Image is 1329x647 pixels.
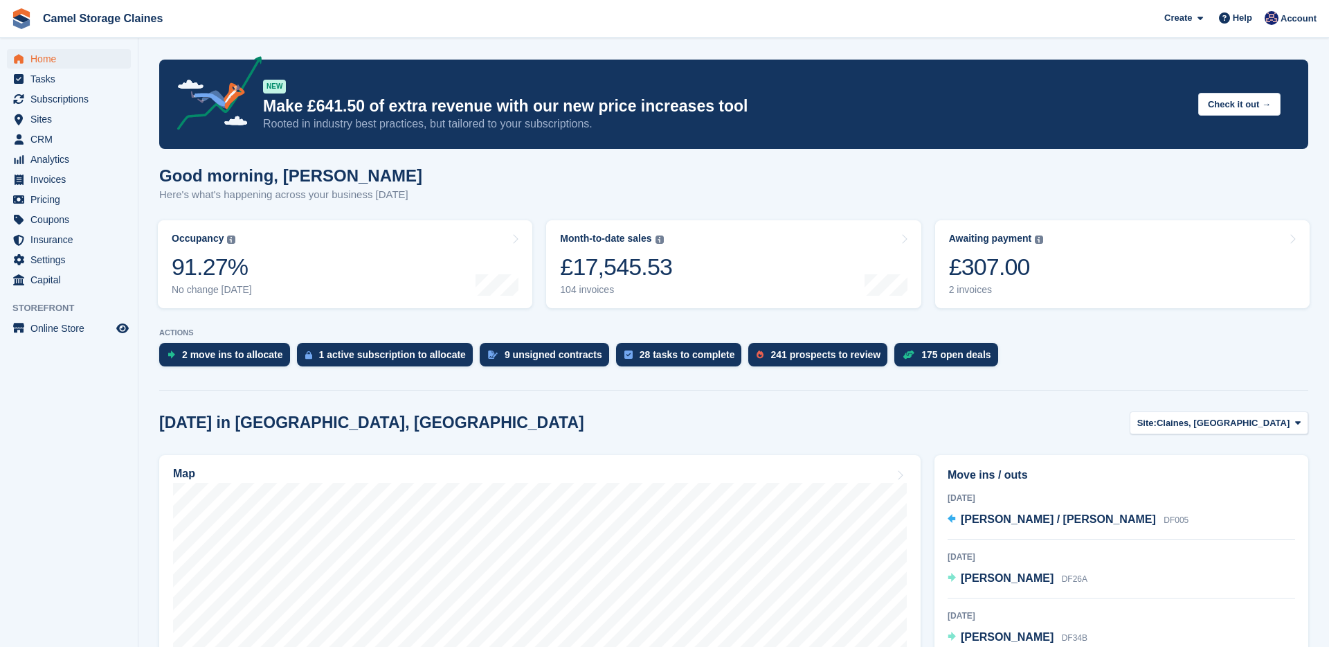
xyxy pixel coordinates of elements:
a: Preview store [114,320,131,337]
a: 28 tasks to complete [616,343,749,373]
h2: Move ins / outs [948,467,1295,484]
a: [PERSON_NAME] DF34B [948,629,1087,647]
a: 175 open deals [894,343,1004,373]
img: active_subscription_to_allocate_icon-d502201f5373d7db506a760aba3b589e785aa758c864c3986d89f69b8ff3... [305,351,312,360]
a: menu [7,190,131,209]
a: Occupancy 91.27% No change [DATE] [158,220,532,308]
span: Sites [30,109,114,129]
img: deal-1b604bf984904fb50ccaf53a9ad4b4a5d6e5aea283cecdc64d6e3604feb123c2.svg [903,350,914,360]
a: menu [7,109,131,129]
span: Coupons [30,210,114,229]
p: ACTIONS [159,328,1308,337]
span: DF005 [1164,515,1188,525]
a: 9 unsigned contracts [480,343,616,373]
span: Invoices [30,170,114,189]
a: Month-to-date sales £17,545.53 104 invoices [546,220,921,308]
span: Capital [30,270,114,290]
span: Storefront [12,301,138,315]
img: prospect-51fa495bee0391a8d652442698ab0144808aea92771e9ea1ae160a38d050c398.svg [757,351,763,359]
span: DF34B [1062,633,1087,643]
a: [PERSON_NAME] DF26A [948,570,1087,588]
span: CRM [30,130,114,149]
a: menu [7,319,131,338]
a: menu [7,69,131,89]
div: 2 move ins to allocate [182,349,283,360]
div: [DATE] [948,492,1295,504]
a: menu [7,270,131,290]
h1: Good morning, [PERSON_NAME] [159,166,422,185]
a: 2 move ins to allocate [159,343,297,373]
a: menu [7,170,131,189]
div: 175 open deals [921,349,991,360]
div: Month-to-date sales [560,233,651,245]
span: Home [30,49,114,69]
a: menu [7,210,131,229]
span: DF26A [1062,574,1087,584]
span: [PERSON_NAME] [961,631,1054,643]
div: Occupancy [172,233,224,245]
span: Account [1281,12,1317,26]
span: Analytics [30,150,114,169]
span: Online Store [30,319,114,338]
div: 91.27% [172,253,252,281]
a: Camel Storage Claines [37,7,168,30]
p: Make £641.50 of extra revenue with our new price increases tool [263,96,1187,116]
button: Check it out → [1198,93,1281,116]
p: Here's what's happening across your business [DATE] [159,187,422,203]
span: Help [1233,11,1252,25]
a: menu [7,150,131,169]
h2: [DATE] in [GEOGRAPHIC_DATA], [GEOGRAPHIC_DATA] [159,414,584,432]
div: 241 prospects to review [770,349,880,360]
div: No change [DATE] [172,284,252,296]
a: 1 active subscription to allocate [297,343,480,373]
a: Awaiting payment £307.00 2 invoices [935,220,1310,308]
p: Rooted in industry best practices, but tailored to your subscriptions. [263,116,1187,132]
div: Awaiting payment [949,233,1032,245]
span: Pricing [30,190,114,209]
span: Settings [30,250,114,269]
span: Claines, [GEOGRAPHIC_DATA] [1157,416,1290,430]
div: NEW [263,80,286,94]
div: [DATE] [948,610,1295,622]
img: contract_signature_icon-13c848040528278c33f63329250d36e43548de30e8caae1d1a13099fd9432cc5.svg [488,351,498,359]
span: Create [1164,11,1192,25]
span: Tasks [30,69,114,89]
button: Site: Claines, [GEOGRAPHIC_DATA] [1130,411,1308,434]
div: 1 active subscription to allocate [319,349,466,360]
a: [PERSON_NAME] / [PERSON_NAME] DF005 [948,511,1188,529]
img: price-adjustments-announcement-icon-8257ccfd72463d97f412b2fc003d46551f7dbcb40ab6d574587a9cd5c0d94... [165,56,262,135]
div: 9 unsigned contracts [505,349,602,360]
img: icon-info-grey-7440780725fd019a000dd9b08b2336e03edf1995a4989e88bcd33f0948082b44.svg [227,236,235,244]
a: menu [7,49,131,69]
div: £17,545.53 [560,253,672,281]
div: £307.00 [949,253,1044,281]
img: task-75834270c22a3079a89374b754ae025e5fb1db73e45f91037f5363f120a921f8.svg [624,351,633,359]
a: menu [7,89,131,109]
div: 2 invoices [949,284,1044,296]
img: icon-info-grey-7440780725fd019a000dd9b08b2336e03edf1995a4989e88bcd33f0948082b44.svg [1035,236,1043,244]
img: stora-icon-8386f47178a22dfd0bd8f6a31ec36ba5ce8667c1dd55bd0f319d3a0aa187defe.svg [11,8,32,29]
a: menu [7,230,131,249]
img: icon-info-grey-7440780725fd019a000dd9b08b2336e03edf1995a4989e88bcd33f0948082b44.svg [656,236,664,244]
span: [PERSON_NAME] [961,572,1054,584]
div: [DATE] [948,551,1295,563]
div: 28 tasks to complete [640,349,735,360]
a: 241 prospects to review [748,343,894,373]
a: menu [7,130,131,149]
div: 104 invoices [560,284,672,296]
a: menu [7,250,131,269]
h2: Map [173,468,195,480]
img: Rod [1265,11,1278,25]
span: Subscriptions [30,89,114,109]
span: Site: [1137,416,1157,430]
img: move_ins_to_allocate_icon-fdf77a2bb77ea45bf5b3d319d69a93e2d87916cf1d5bf7949dd705db3b84f3ca.svg [168,351,175,359]
span: [PERSON_NAME] / [PERSON_NAME] [961,513,1156,525]
span: Insurance [30,230,114,249]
